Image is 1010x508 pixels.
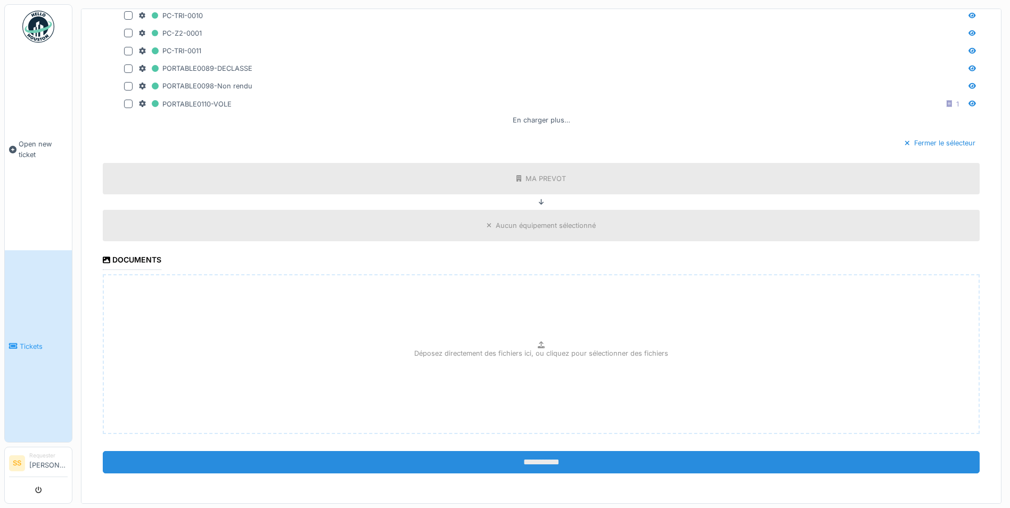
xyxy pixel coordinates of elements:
[139,44,201,58] div: PC-TRI-0011
[29,452,68,460] div: Requester
[956,99,959,109] div: 1
[19,139,68,159] span: Open new ticket
[20,341,68,351] span: Tickets
[5,48,72,250] a: Open new ticket
[139,27,202,40] div: PC-Z2-0001
[9,452,68,477] a: SS Requester[PERSON_NAME]
[139,97,232,111] div: PORTABLE0110-VOLE
[496,220,596,231] div: Aucun équipement sélectionné
[29,452,68,474] li: [PERSON_NAME]
[9,455,25,471] li: SS
[414,348,668,358] p: Déposez directement des fichiers ici, ou cliquez pour sélectionner des fichiers
[139,9,203,22] div: PC-TRI-0010
[5,250,72,442] a: Tickets
[900,136,980,150] div: Fermer le sélecteur
[22,11,54,43] img: Badge_color-CXgf-gQk.svg
[508,113,574,127] div: En charger plus…
[103,252,161,270] div: Documents
[139,62,252,75] div: PORTABLE0089-DECLASSE
[139,79,252,93] div: PORTABLE0098-Non rendu
[525,174,566,184] div: MA PREVOT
